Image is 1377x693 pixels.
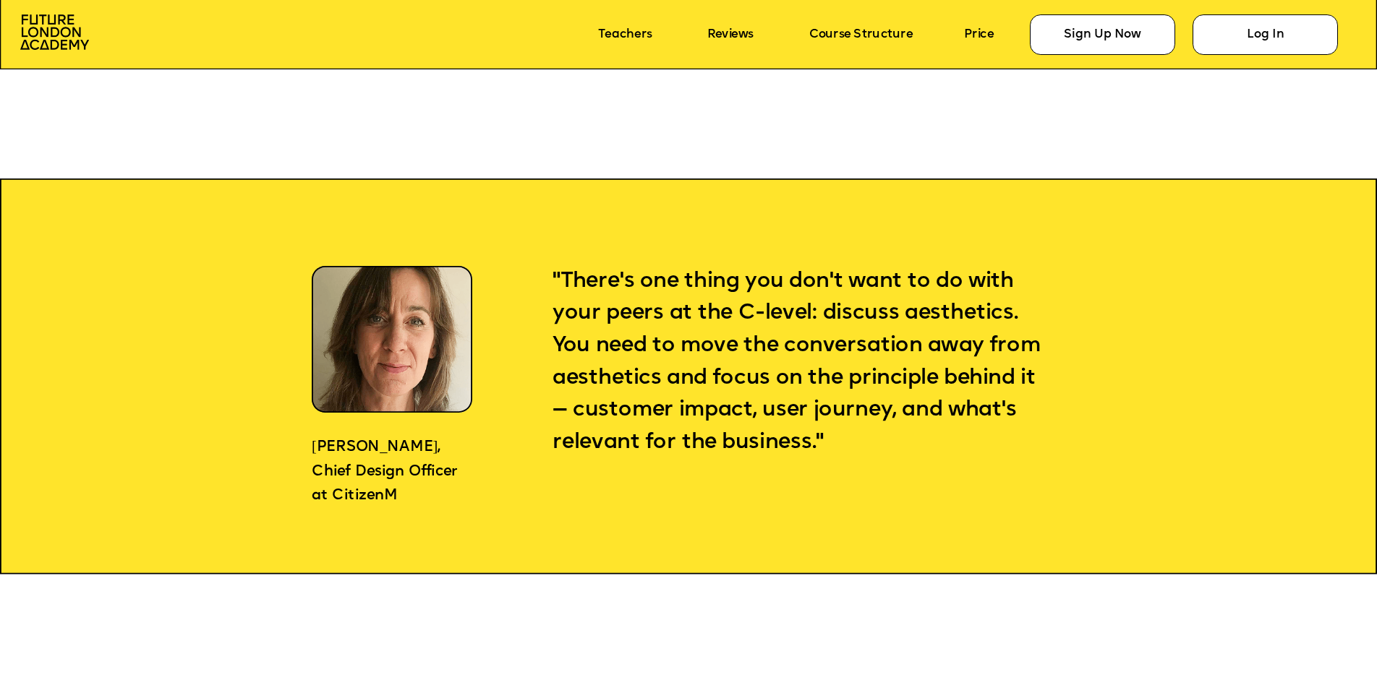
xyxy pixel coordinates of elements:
a: Reviews [707,28,753,42]
span: "There's one thing you don't want to do with your peers at the C-level: discuss aesthetics. You n... [553,271,1046,454]
a: Price [964,28,994,42]
span: Chief Design Officer at CitizenM [312,465,461,504]
span: [PERSON_NAME], [312,441,440,455]
a: Teachers [598,28,652,42]
a: Course Structure [809,28,913,42]
img: image-aac980e9-41de-4c2d-a048-f29dd30a0068.png [20,14,89,49]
